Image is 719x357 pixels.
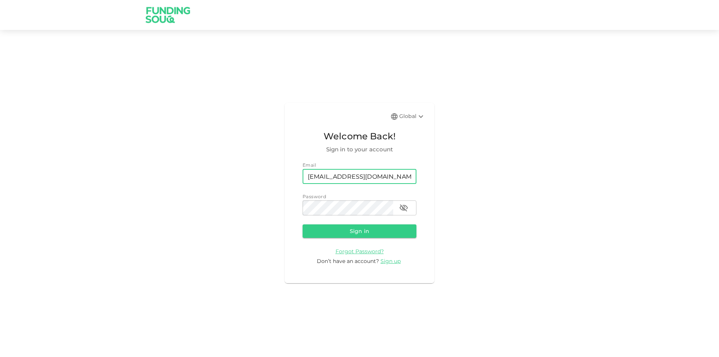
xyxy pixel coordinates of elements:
[317,258,379,264] span: Don’t have an account?
[303,129,416,143] span: Welcome Back!
[336,248,384,255] a: Forgot Password?
[380,258,401,264] span: Sign up
[303,194,326,199] span: Password
[399,112,425,121] div: Global
[303,145,416,154] span: Sign in to your account
[303,224,416,238] button: Sign in
[303,169,416,184] input: email
[303,200,393,215] input: password
[303,162,316,168] span: Email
